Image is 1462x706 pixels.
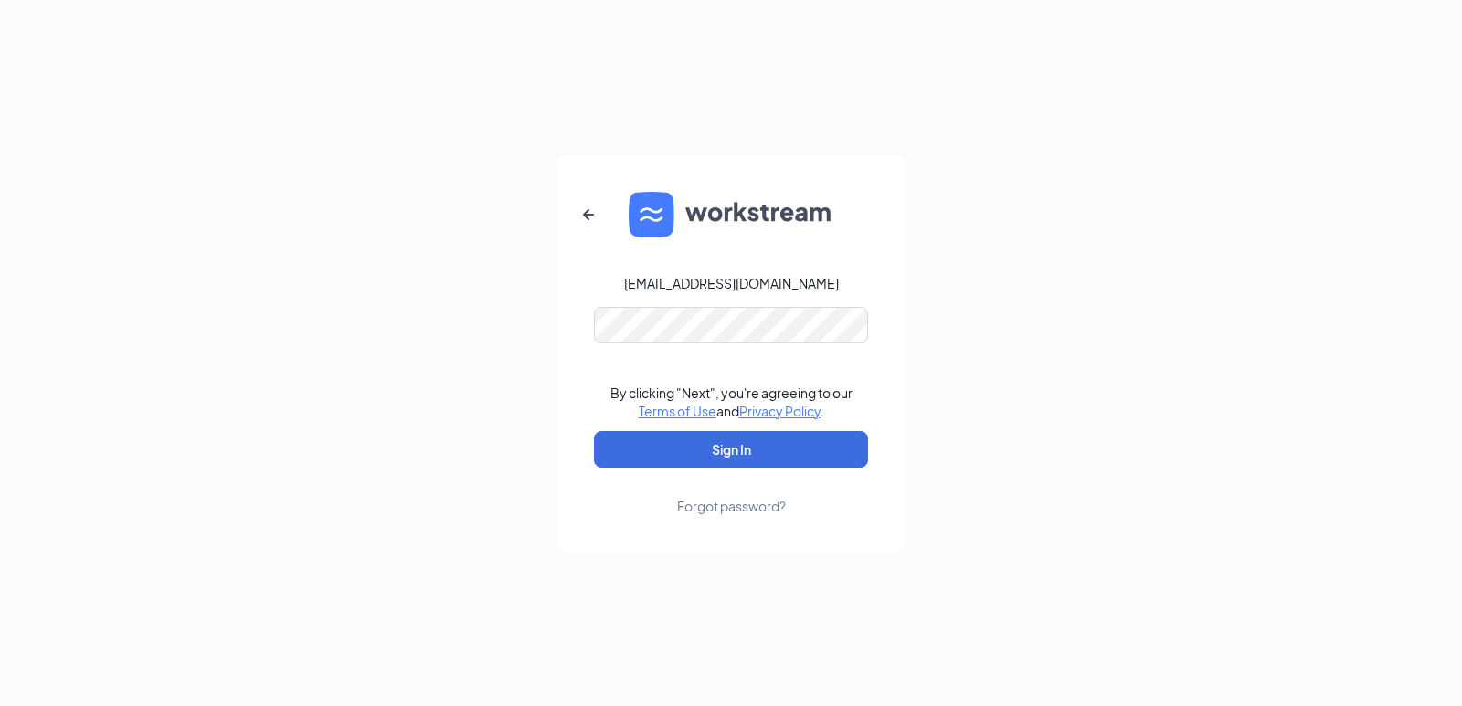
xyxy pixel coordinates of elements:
[610,384,853,420] div: By clicking "Next", you're agreeing to our and .
[567,193,610,237] button: ArrowLeftNew
[629,192,833,237] img: WS logo and Workstream text
[739,403,821,419] a: Privacy Policy
[677,497,786,515] div: Forgot password?
[594,431,868,468] button: Sign In
[624,274,839,292] div: [EMAIL_ADDRESS][DOMAIN_NAME]
[639,403,716,419] a: Terms of Use
[577,204,599,226] svg: ArrowLeftNew
[677,468,786,515] a: Forgot password?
